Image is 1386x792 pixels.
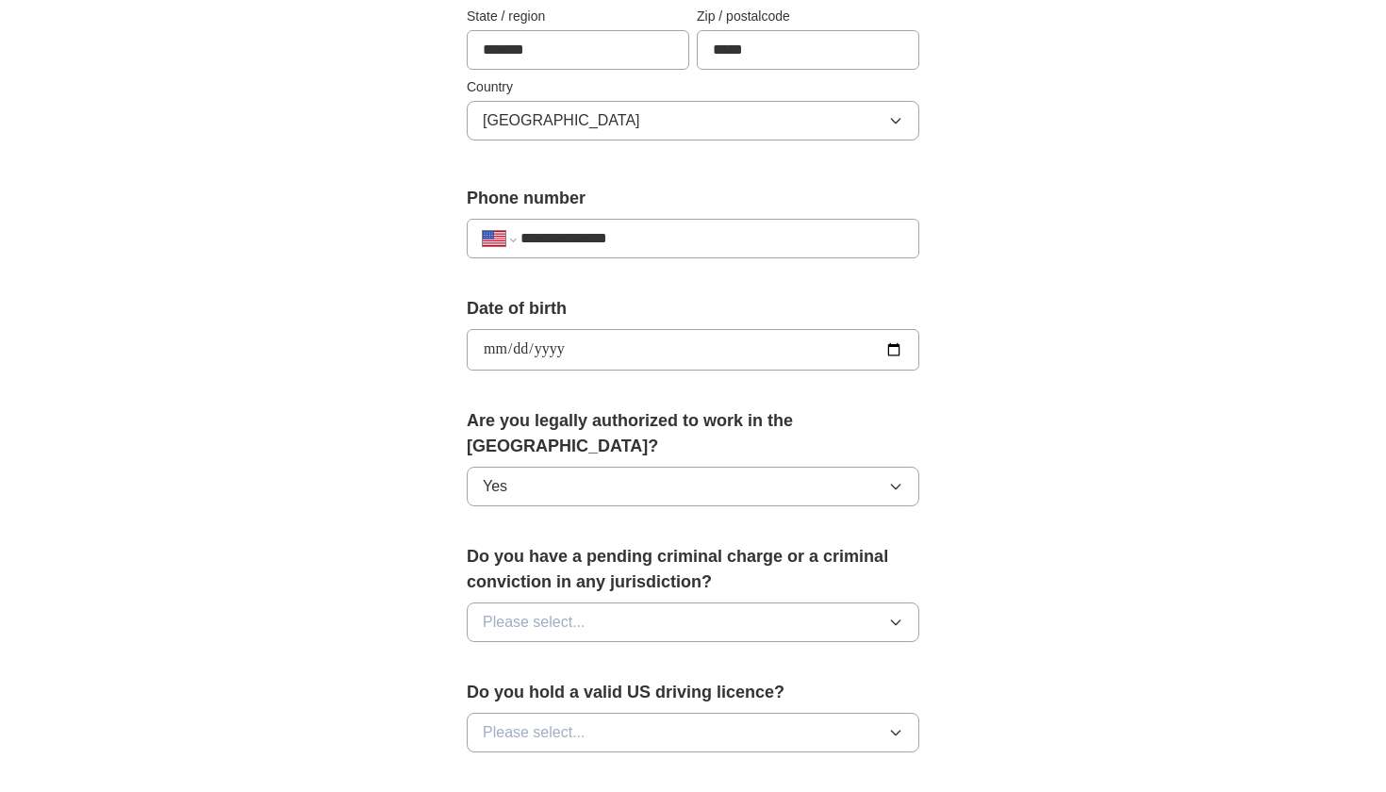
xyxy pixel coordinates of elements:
[467,101,919,140] button: [GEOGRAPHIC_DATA]
[483,611,586,634] span: Please select...
[467,296,919,322] label: Date of birth
[483,109,640,132] span: [GEOGRAPHIC_DATA]
[697,7,919,26] label: Zip / postalcode
[483,721,586,744] span: Please select...
[467,713,919,752] button: Please select...
[467,186,919,211] label: Phone number
[467,77,919,97] label: Country
[467,544,919,595] label: Do you have a pending criminal charge or a criminal conviction in any jurisdiction?
[467,680,919,705] label: Do you hold a valid US driving licence?
[467,7,689,26] label: State / region
[467,602,919,642] button: Please select...
[467,408,919,459] label: Are you legally authorized to work in the [GEOGRAPHIC_DATA]?
[483,475,507,498] span: Yes
[467,467,919,506] button: Yes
